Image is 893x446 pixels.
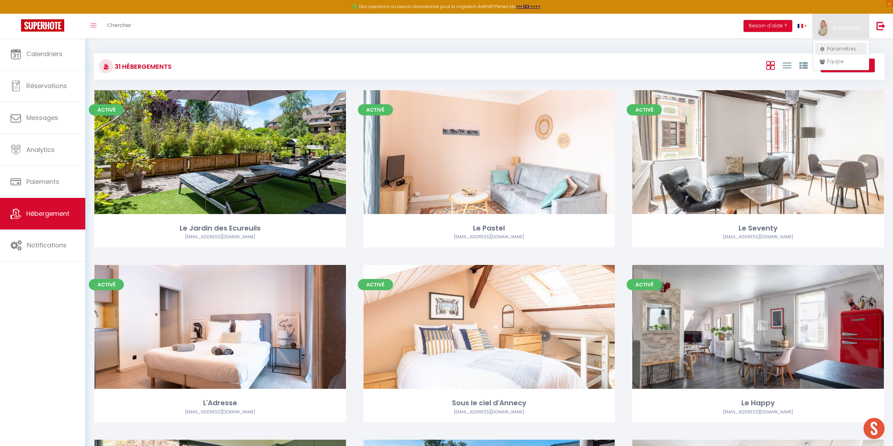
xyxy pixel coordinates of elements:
div: Le Pastel [364,223,615,234]
a: Équipe [815,55,867,67]
div: Airbnb [364,409,615,415]
div: Airbnb [94,234,346,240]
div: Airbnb [94,409,346,415]
a: ... Sandrine [812,14,869,38]
button: Besoin d'aide ? [744,20,792,32]
h3: 31 Hébergements [113,59,172,74]
a: Chercher [102,14,136,38]
div: Le Happy [632,398,884,408]
img: Super Booking [21,19,64,32]
span: Hébergement [26,209,69,218]
span: Calendriers [26,49,62,58]
a: Paramètres [815,43,867,55]
span: Activé [358,279,393,290]
a: Vue par Groupe [799,59,808,71]
div: Airbnb [364,234,615,240]
span: Activé [627,279,662,290]
div: Sous le ciel d'Annecy [364,398,615,408]
a: >>> ICI <<<< [516,4,540,9]
div: Le Seventy [632,223,884,234]
span: Réservations [26,81,67,90]
span: Sandrine [833,24,860,32]
img: ... [818,20,828,36]
span: Activé [89,279,124,290]
span: Messages [26,113,58,122]
span: Paiements [26,177,59,186]
img: logout [877,21,885,30]
span: Analytics [26,145,55,154]
span: Chercher [107,21,131,29]
a: Vue en Liste [783,59,791,71]
div: Airbnb [632,234,884,240]
div: Le Jardin des Ecureuils [94,223,346,234]
a: Vue en Box [766,59,775,71]
div: Ouvrir le chat [864,418,885,439]
div: Airbnb [632,409,884,415]
div: L'Adresse [94,398,346,408]
span: Activé [89,104,124,115]
span: Notifications [27,241,67,249]
span: Activé [627,104,662,115]
span: Activé [358,104,393,115]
